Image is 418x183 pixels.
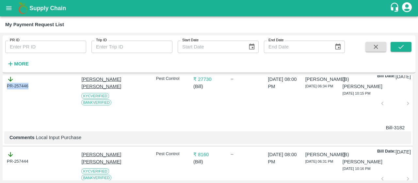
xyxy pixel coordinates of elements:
[14,61,29,66] strong: More
[7,76,38,89] div: PR-257446
[268,76,299,90] p: [DATE] 08:00 PM
[390,2,401,14] div: customer-support
[246,41,258,53] button: Choose date
[385,124,406,131] p: Bill-3182
[343,167,371,171] span: [DATE] 10:16 PM
[377,73,395,80] p: Bill Date:
[91,41,172,53] input: Enter Trip ID
[10,38,20,43] label: PR ID
[305,159,333,163] span: [DATE] 06:31 PM
[231,76,262,82] div: --
[377,148,395,156] p: Bill Date:
[5,41,86,53] input: Enter PR ID
[96,38,107,43] label: Trip ID
[343,91,371,95] span: [DATE] 10:15 PM
[332,41,344,53] button: Choose date
[305,84,333,88] span: [DATE] 06:34 PM
[81,76,113,90] p: [PERSON_NAME] [PERSON_NAME]
[81,168,109,174] span: KYC Verified
[401,1,413,15] div: account of current user
[343,76,374,90] p: (B) [PERSON_NAME]
[178,41,243,53] input: Start Date
[193,83,225,90] p: ( Bill )
[81,93,109,99] span: KYC Verified
[343,151,374,166] p: (B) [PERSON_NAME]
[81,151,113,166] p: [PERSON_NAME] [PERSON_NAME]
[29,5,66,11] b: Supply Chain
[193,151,225,158] p: ₹ 8160
[9,134,406,141] p: Local Input Purchase
[1,1,16,16] button: open drawer
[5,20,64,29] div: My Payment Request List
[264,41,329,53] input: End Date
[16,2,29,15] img: logo
[29,4,390,13] a: Supply Chain
[9,135,35,140] b: Comments
[231,151,262,157] div: --
[156,151,187,157] p: Pest Control
[81,175,111,181] span: Bank Verified
[182,38,199,43] label: Start Date
[5,58,30,69] button: More
[156,76,187,82] p: Pest Control
[268,151,299,166] p: [DATE] 08:00 PM
[193,76,225,83] p: ₹ 27730
[305,151,337,158] p: [PERSON_NAME]
[268,38,283,43] label: End Date
[395,73,411,80] p: [DATE]
[81,100,111,105] span: Bank Verified
[305,76,337,83] p: [PERSON_NAME]
[395,148,411,156] p: [DATE]
[7,151,38,165] div: PR-257444
[193,158,225,165] p: ( Bill )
